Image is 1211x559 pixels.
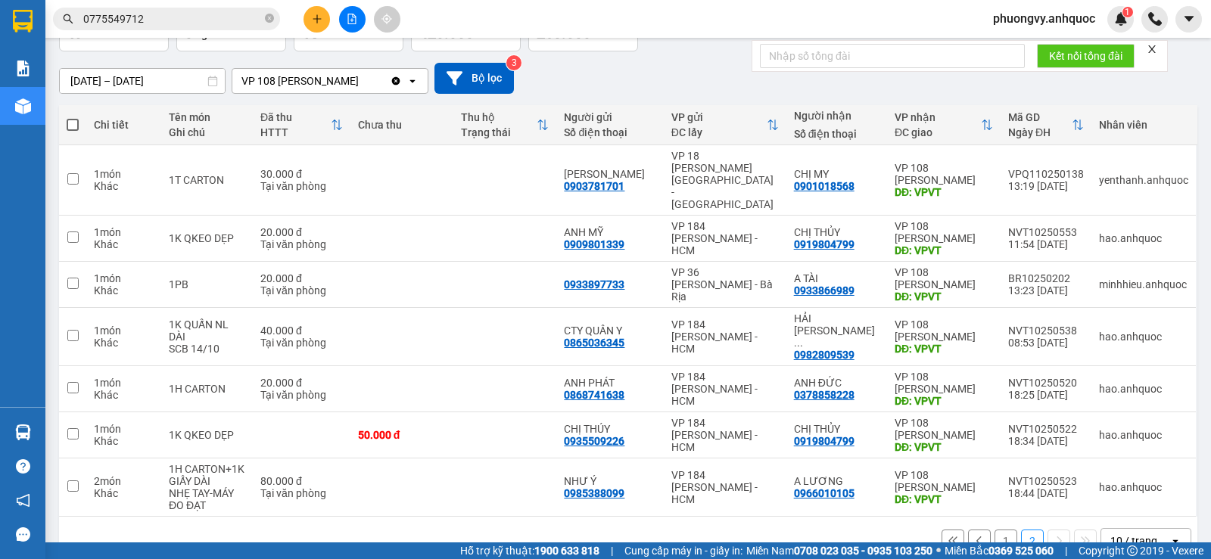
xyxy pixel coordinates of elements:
[260,226,343,238] div: 20.000 đ
[794,389,855,401] div: 0378858228
[895,493,993,505] div: DĐ: VPVT
[67,23,84,42] span: 17
[1049,48,1122,64] span: Kết nối tổng đài
[260,487,343,499] div: Tại văn phòng
[1175,6,1202,33] button: caret-down
[260,389,343,401] div: Tại văn phòng
[945,542,1054,559] span: Miền Bắc
[1008,475,1084,487] div: NVT10250523
[260,284,343,297] div: Tại văn phòng
[13,67,134,89] div: 0918271631
[564,337,624,349] div: 0865036345
[794,110,879,122] div: Người nhận
[1110,533,1157,548] div: 10 / trang
[241,73,359,89] div: VP 108 [PERSON_NAME]
[13,49,134,67] div: CÔ PHƯỚC HX
[895,469,993,493] div: VP 108 [PERSON_NAME]
[1169,535,1181,547] svg: open
[94,226,154,238] div: 1 món
[794,487,855,499] div: 0966010105
[15,61,31,76] img: solution-icon
[794,349,855,361] div: 0982809539
[145,67,266,85] div: C TRÂM
[169,174,245,186] div: 1T CARTON
[260,238,343,250] div: Tại văn phòng
[1008,377,1084,389] div: NVT10250520
[1099,278,1188,290] div: minhhieu.anhquoc
[794,272,879,284] div: A TÀI
[13,13,134,49] div: VP 108 [PERSON_NAME]
[895,244,993,256] div: DĐ: VPVT
[169,232,245,244] div: 1K QKEO DẸP
[671,469,779,505] div: VP 184 [PERSON_NAME] - HCM
[347,14,357,24] span: file-add
[564,238,624,250] div: 0909801339
[1099,119,1188,131] div: Nhân viên
[1001,105,1091,145] th: Toggle SortBy
[1008,180,1084,192] div: 13:19 [DATE]
[169,111,245,123] div: Tên món
[794,180,855,192] div: 0901018568
[794,128,879,140] div: Số điện thoại
[145,14,181,30] span: Nhận:
[624,542,742,559] span: Cung cấp máy in - giấy in:
[60,69,225,93] input: Select a date range.
[339,6,366,33] button: file-add
[169,463,245,487] div: 1H CARTON+1K GIẤY DÀI
[895,220,993,244] div: VP 108 [PERSON_NAME]
[895,343,993,355] div: DĐ: VPVT
[461,111,537,123] div: Thu hộ
[260,272,343,284] div: 20.000 đ
[895,371,993,395] div: VP 108 [PERSON_NAME]
[16,527,30,542] span: message
[794,312,879,349] div: HẢI ÂU BEN BẮP
[564,423,655,435] div: CHỊ THÚY
[1099,174,1188,186] div: yenthanh.anhquoc
[591,28,597,40] span: đ
[1008,111,1072,123] div: Mã GD
[1099,232,1188,244] div: hao.anhquoc
[169,343,245,355] div: SCB 14/10
[94,325,154,337] div: 1 món
[169,429,245,441] div: 1K QKEO DẸP
[671,126,767,138] div: ĐC lấy
[760,44,1025,68] input: Nhập số tổng đài
[981,9,1107,28] span: phuongvy.anhquoc
[94,238,154,250] div: Khác
[1021,529,1044,552] button: 2
[312,14,322,24] span: plus
[94,435,154,447] div: Khác
[94,168,154,180] div: 1 món
[1148,12,1162,26] img: phone-icon
[1008,325,1084,337] div: NVT10250538
[83,11,262,27] input: Tìm tên, số ĐT hoặc mã đơn
[94,423,154,435] div: 1 món
[1182,12,1196,26] span: caret-down
[1065,542,1067,559] span: |
[185,23,193,42] span: 0
[564,389,624,401] div: 0868741638
[564,226,655,238] div: ANH MỸ
[1114,12,1128,26] img: icon-new-feature
[374,6,400,33] button: aim
[265,14,274,23] span: close-circle
[1125,7,1130,17] span: 1
[794,226,879,238] div: CHỊ THỦY
[671,150,779,210] div: VP 18 [PERSON_NAME][GEOGRAPHIC_DATA] - [GEOGRAPHIC_DATA]
[16,459,30,474] span: question-circle
[794,475,879,487] div: A LƯƠNG
[358,119,446,131] div: Chưa thu
[794,168,879,180] div: CHỊ MY
[358,429,446,441] div: 50.000 đ
[534,545,599,557] strong: 1900 633 818
[1122,7,1133,17] sup: 1
[564,180,624,192] div: 0903781701
[564,325,655,337] div: CTY QUÂN Y
[895,162,993,186] div: VP 108 [PERSON_NAME]
[322,28,343,40] span: món
[1147,44,1157,54] span: close
[995,529,1017,552] button: 1
[895,290,993,303] div: DĐ: VPVT
[15,424,31,440] img: warehouse-icon
[260,111,331,123] div: Đã thu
